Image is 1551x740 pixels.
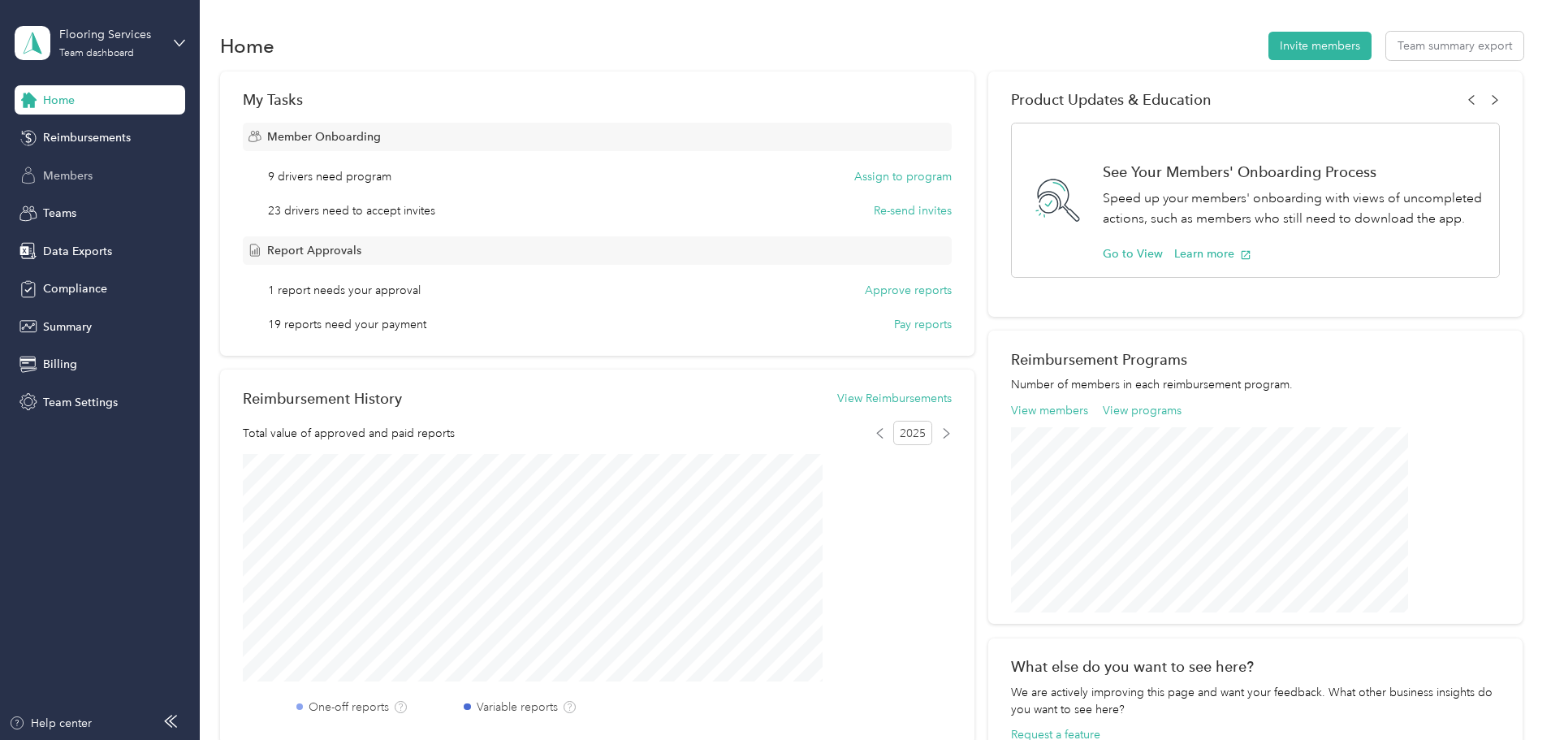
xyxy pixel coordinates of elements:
[268,202,435,219] span: 23 drivers need to accept invites
[43,356,77,373] span: Billing
[43,318,92,335] span: Summary
[43,394,118,411] span: Team Settings
[1103,188,1482,228] p: Speed up your members' onboarding with views of uncompleted actions, such as members who still ne...
[1011,91,1212,108] span: Product Updates & Education
[1011,351,1500,368] h2: Reimbursement Programs
[43,129,131,146] span: Reimbursements
[243,425,455,442] span: Total value of approved and paid reports
[59,49,134,58] div: Team dashboard
[59,26,161,43] div: Flooring Services
[43,243,112,260] span: Data Exports
[267,128,381,145] span: Member Onboarding
[874,202,952,219] button: Re-send invites
[1011,402,1088,419] button: View members
[268,168,391,185] span: 9 drivers need program
[268,316,426,333] span: 19 reports need your payment
[309,699,389,716] label: One-off reports
[477,699,558,716] label: Variable reports
[894,316,952,333] button: Pay reports
[1011,684,1500,718] div: We are actively improving this page and want your feedback. What other business insights do you w...
[1386,32,1523,60] button: Team summary export
[43,280,107,297] span: Compliance
[43,92,75,109] span: Home
[1268,32,1372,60] button: Invite members
[1011,658,1500,675] div: What else do you want to see here?
[893,421,932,445] span: 2025
[837,390,952,407] button: View Reimbursements
[1460,649,1551,740] iframe: Everlance-gr Chat Button Frame
[1011,376,1500,393] p: Number of members in each reimbursement program.
[43,167,93,184] span: Members
[220,37,274,54] h1: Home
[243,390,402,407] h2: Reimbursement History
[854,168,952,185] button: Assign to program
[1103,402,1182,419] button: View programs
[267,242,361,259] span: Report Approvals
[1103,163,1482,180] h1: See Your Members' Onboarding Process
[43,205,76,222] span: Teams
[1103,245,1163,262] button: Go to View
[9,715,92,732] button: Help center
[268,282,421,299] span: 1 report needs your approval
[1174,245,1251,262] button: Learn more
[865,282,952,299] button: Approve reports
[243,91,952,108] div: My Tasks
